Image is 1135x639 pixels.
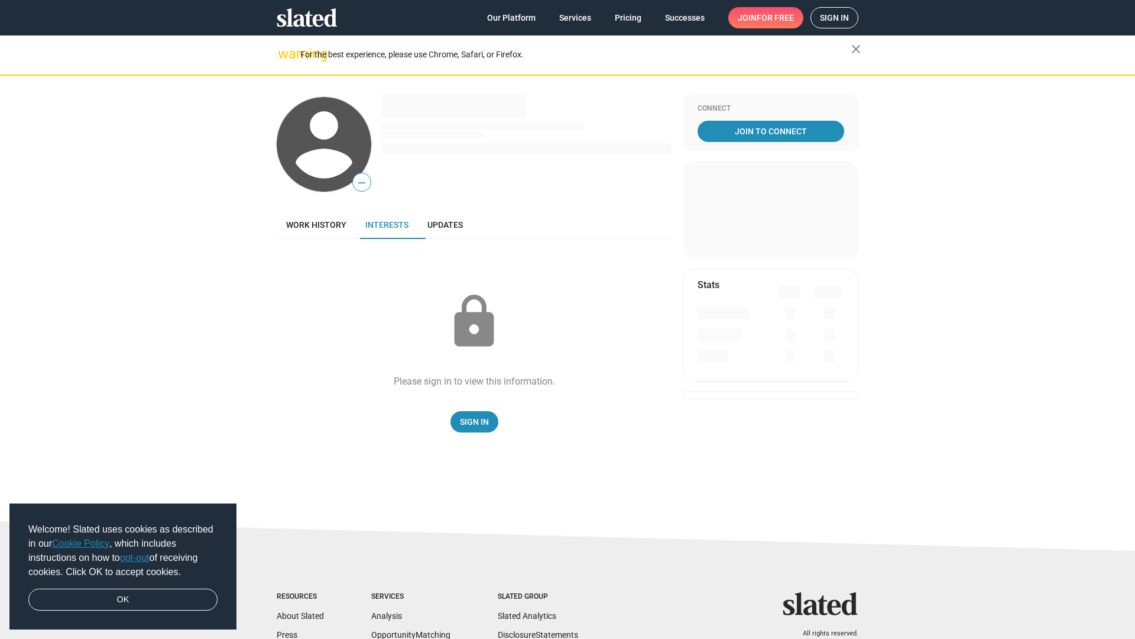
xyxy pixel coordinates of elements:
a: Pricing [605,7,651,28]
mat-icon: close [849,42,863,56]
div: Slated Group [498,592,578,602]
span: Join [738,7,794,28]
a: dismiss cookie message [28,589,218,611]
a: Work history [277,211,356,239]
mat-card-title: Stats [698,279,719,291]
a: Services [550,7,601,28]
span: Interests [365,220,408,230]
a: Analysis [371,611,402,621]
a: Updates [418,211,472,239]
span: Updates [427,220,463,230]
a: About Slated [277,611,324,621]
a: Join To Connect [698,121,844,142]
span: Work history [286,220,346,230]
mat-icon: warning [278,47,292,61]
span: Our Platform [487,7,536,28]
a: opt-out [120,553,150,563]
a: Sign in [810,7,858,28]
span: — [353,175,371,191]
span: Sign In [460,411,489,433]
span: Join To Connect [700,121,842,142]
span: Sign in [820,8,849,28]
a: Cookie Policy [52,538,109,548]
div: Please sign in to view this information. [394,375,555,388]
span: Services [559,7,591,28]
span: Pricing [615,7,641,28]
a: Joinfor free [728,7,803,28]
span: Successes [665,7,705,28]
div: For the best experience, please use Chrome, Safari, or Firefox. [300,47,851,63]
div: Services [371,592,450,602]
mat-icon: lock [445,292,504,351]
a: Slated Analytics [498,611,556,621]
div: Resources [277,592,324,602]
a: Our Platform [478,7,545,28]
a: Interests [356,211,418,239]
a: Successes [656,7,714,28]
a: Sign In [450,411,498,433]
div: cookieconsent [9,504,236,630]
span: Welcome! Slated uses cookies as described in our , which includes instructions on how to of recei... [28,522,218,579]
span: for free [757,7,794,28]
div: Connect [698,104,844,114]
